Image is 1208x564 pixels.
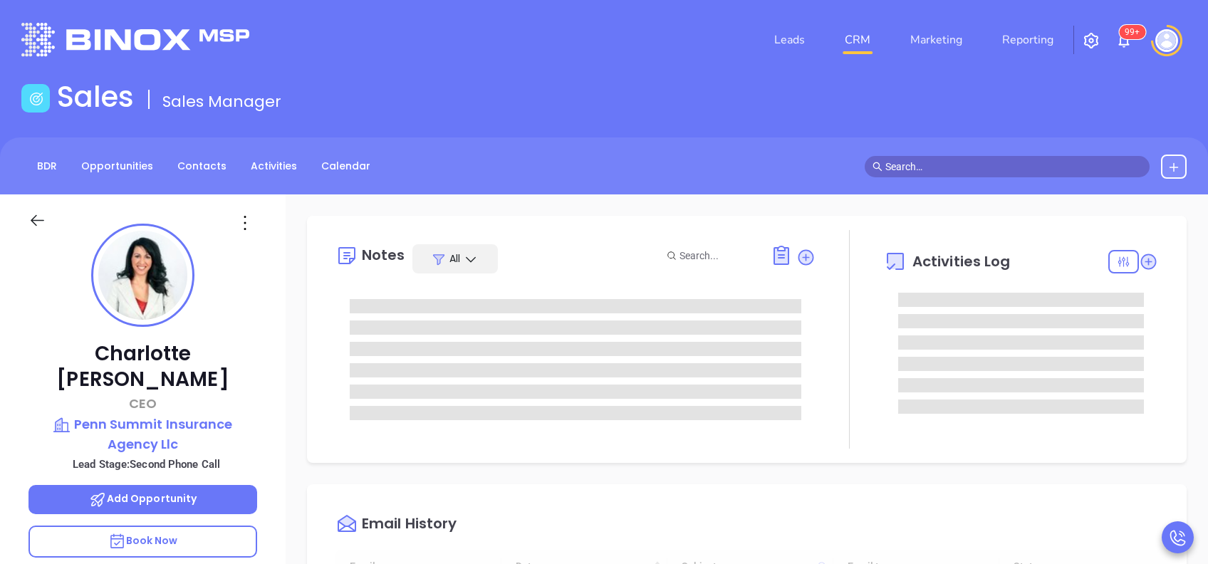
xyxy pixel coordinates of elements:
a: Penn Summit Insurance Agency Llc [28,414,257,454]
img: user [1155,29,1178,52]
img: iconNotification [1115,32,1132,49]
p: Lead Stage: Second Phone Call [36,455,257,474]
a: Calendar [313,155,379,178]
a: CRM [839,26,876,54]
input: Search… [885,159,1142,174]
a: Reporting [996,26,1059,54]
p: Charlotte [PERSON_NAME] [28,341,257,392]
span: Activities Log [912,254,1010,268]
span: Add Opportunity [89,491,197,506]
a: Marketing [905,26,968,54]
p: CEO [28,394,257,413]
span: All [449,251,460,266]
span: Sales Manager [162,90,281,113]
span: Book Now [108,533,178,548]
img: logo [21,23,249,56]
sup: 100 [1119,25,1145,39]
img: iconSetting [1083,32,1100,49]
a: Leads [769,26,811,54]
div: Notes [362,248,405,262]
span: search [873,162,882,172]
h1: Sales [57,80,134,114]
a: BDR [28,155,66,178]
input: Search... [679,248,755,263]
a: Contacts [169,155,235,178]
img: profile-user [98,231,187,320]
a: Activities [242,155,306,178]
div: Email History [362,516,457,536]
a: Opportunities [73,155,162,178]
